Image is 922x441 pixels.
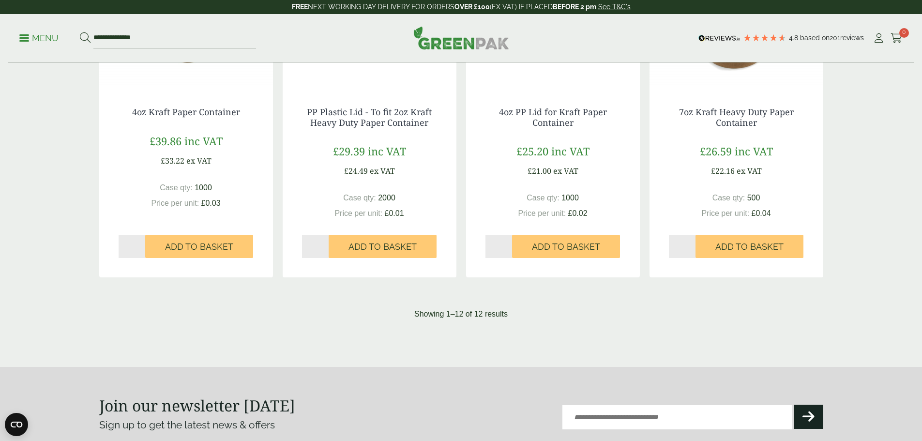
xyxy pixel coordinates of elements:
[19,32,59,44] p: Menu
[307,106,432,128] a: PP Plastic Lid - To fit 2oz Kraft Heavy Duty Paper Container
[414,308,508,320] p: Showing 1–12 of 12 results
[99,417,425,433] p: Sign up to get the latest news & offers
[737,166,762,176] span: ex VAT
[873,33,885,43] i: My Account
[329,235,437,258] button: Add to Basket
[186,155,212,166] span: ex VAT
[679,106,794,128] a: 7oz Kraft Heavy Duty Paper Container
[553,3,596,11] strong: BEFORE 2 pm
[99,395,295,416] strong: Join our newsletter [DATE]
[532,242,600,252] span: Add to Basket
[344,166,368,176] span: £24.49
[165,242,233,252] span: Add to Basket
[512,235,620,258] button: Add to Basket
[151,199,199,207] span: Price per unit:
[334,209,382,217] span: Price per unit:
[292,3,308,11] strong: FREE
[348,242,417,252] span: Add to Basket
[454,3,490,11] strong: OVER £100
[150,134,181,148] span: £39.86
[385,209,404,217] span: £0.01
[343,194,376,202] span: Case qty:
[553,166,578,176] span: ex VAT
[516,144,548,158] span: £25.20
[195,183,212,192] span: 1000
[568,209,588,217] span: £0.02
[840,34,864,42] span: reviews
[413,26,509,49] img: GreenPak Supplies
[132,106,240,118] a: 4oz Kraft Paper Container
[598,3,631,11] a: See T&C's
[184,134,223,148] span: inc VAT
[19,32,59,42] a: Menu
[378,194,395,202] span: 2000
[333,144,365,158] span: £29.39
[700,144,732,158] span: £26.59
[752,209,771,217] span: £0.04
[789,34,800,42] span: 4.8
[747,194,760,202] span: 500
[711,166,735,176] span: £22.16
[518,209,566,217] span: Price per unit:
[527,194,559,202] span: Case qty:
[161,155,184,166] span: £33.22
[561,194,579,202] span: 1000
[735,144,773,158] span: inc VAT
[145,235,253,258] button: Add to Basket
[743,33,786,42] div: 4.79 Stars
[800,34,830,42] span: Based on
[160,183,193,192] span: Case qty:
[891,33,903,43] i: Cart
[891,31,903,46] a: 0
[712,194,745,202] span: Case qty:
[5,413,28,436] button: Open CMP widget
[368,144,406,158] span: inc VAT
[830,34,840,42] span: 201
[370,166,395,176] span: ex VAT
[899,28,909,38] span: 0
[698,35,741,42] img: REVIEWS.io
[695,235,803,258] button: Add to Basket
[499,106,607,128] a: 4oz PP Lid for Kraft Paper Container
[701,209,749,217] span: Price per unit:
[528,166,551,176] span: £21.00
[201,199,221,207] span: £0.03
[551,144,589,158] span: inc VAT
[715,242,784,252] span: Add to Basket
